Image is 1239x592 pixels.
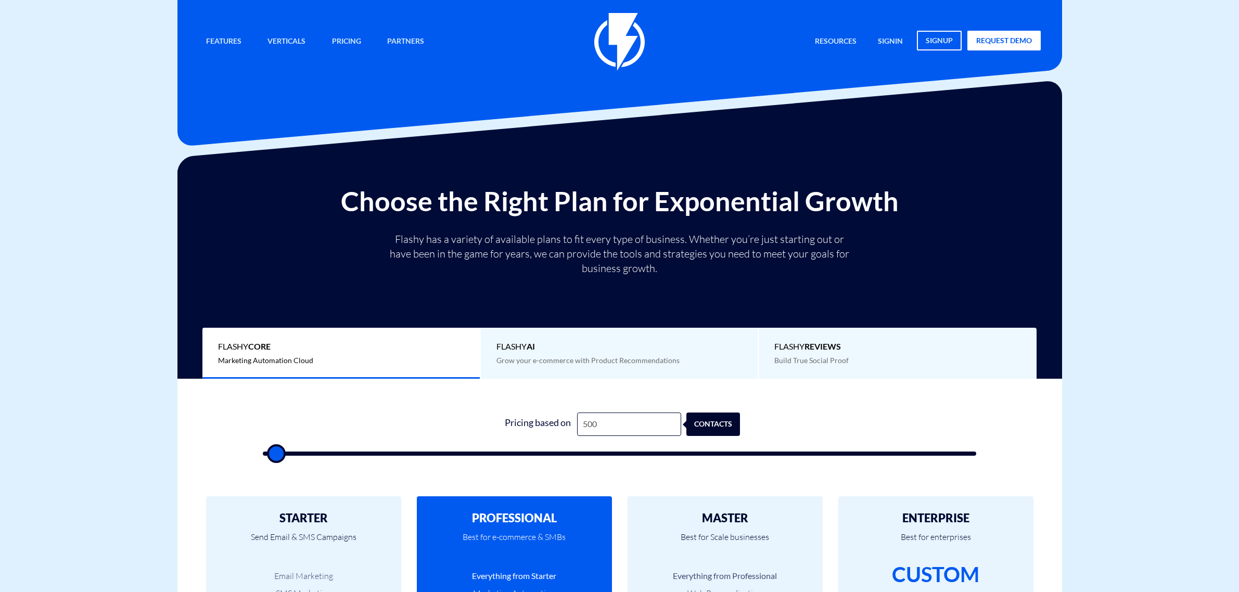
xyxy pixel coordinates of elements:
span: Marketing Automation Cloud [218,356,313,365]
a: Features [198,31,249,53]
a: Partners [379,31,432,53]
p: Best for enterprises [854,524,1018,560]
h2: PROFESSIONAL [432,512,596,524]
div: CUSTOM [892,560,979,589]
p: Best for Scale businesses [643,524,807,560]
a: signup [917,31,962,50]
span: Build True Social Proof [774,356,849,365]
h2: MASTER [643,512,807,524]
h2: STARTER [222,512,386,524]
span: Grow your e-commerce with Product Recommendations [496,356,680,365]
p: Flashy has a variety of available plans to fit every type of business. Whether you’re just starti... [386,232,854,276]
b: AI [527,341,535,351]
b: Core [248,341,271,351]
div: contacts [696,413,749,436]
b: REVIEWS [804,341,841,351]
span: Flashy [774,341,1021,353]
h2: ENTERPRISE [854,512,1018,524]
li: Everything from Professional [643,570,807,582]
span: Flashy [496,341,743,353]
a: signin [870,31,911,53]
span: Flashy [218,341,464,353]
a: Verticals [260,31,313,53]
h2: Choose the Right Plan for Exponential Growth [185,186,1054,216]
a: Pricing [324,31,369,53]
li: Email Marketing [222,570,386,582]
a: Resources [807,31,864,53]
div: Pricing based on [499,413,577,436]
p: Best for e-commerce & SMBs [432,524,596,560]
li: Everything from Starter [432,570,596,582]
a: request demo [967,31,1041,50]
p: Send Email & SMS Campaigns [222,524,386,560]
